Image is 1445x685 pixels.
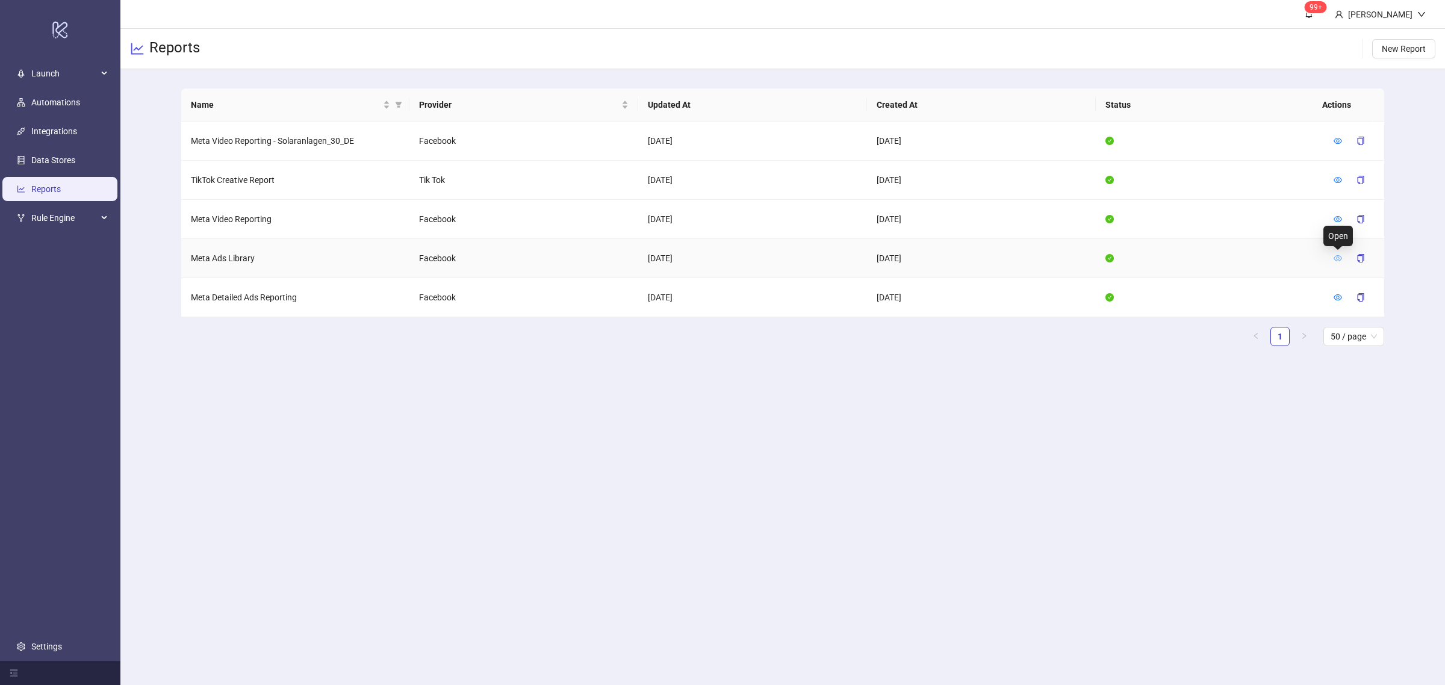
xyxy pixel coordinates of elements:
[1300,332,1308,339] span: right
[1270,327,1290,346] li: 1
[638,200,867,239] td: [DATE]
[409,200,638,239] td: Facebook
[1334,136,1342,146] a: eye
[1331,327,1377,346] span: 50 / page
[867,122,1096,161] td: [DATE]
[130,42,144,56] span: line-chart
[31,61,98,85] span: Launch
[1252,332,1260,339] span: left
[1356,254,1365,262] span: copy
[17,214,25,222] span: fork
[1417,10,1426,19] span: down
[1105,215,1114,223] span: check-circle
[1334,175,1342,185] a: eye
[181,278,410,317] td: Meta Detailed Ads Reporting
[1356,293,1365,302] span: copy
[31,98,80,107] a: Automations
[1294,327,1314,346] li: Next Page
[1105,293,1114,302] span: check-circle
[17,69,25,78] span: rocket
[409,161,638,200] td: Tik Tok
[181,239,410,278] td: Meta Ads Library
[10,669,18,677] span: menu-fold
[638,88,867,122] th: Updated At
[419,98,619,111] span: Provider
[867,278,1096,317] td: [DATE]
[1356,215,1365,223] span: copy
[1105,254,1114,262] span: check-circle
[1323,327,1384,346] div: Page Size
[1096,88,1325,122] th: Status
[1372,39,1435,58] button: New Report
[867,200,1096,239] td: [DATE]
[181,161,410,200] td: TikTok Creative Report
[1356,137,1365,145] span: copy
[181,200,410,239] td: Meta Video Reporting
[1334,215,1342,223] span: eye
[409,239,638,278] td: Facebook
[867,239,1096,278] td: [DATE]
[1334,254,1342,262] span: eye
[1105,137,1114,145] span: check-circle
[1305,1,1327,13] sup: 686
[1334,137,1342,145] span: eye
[1347,131,1375,150] button: copy
[1347,209,1375,229] button: copy
[1347,288,1375,307] button: copy
[638,161,867,200] td: [DATE]
[1343,8,1417,21] div: [PERSON_NAME]
[31,642,62,651] a: Settings
[1246,327,1266,346] button: left
[1334,293,1342,302] a: eye
[1271,327,1289,346] a: 1
[31,184,61,194] a: Reports
[1335,10,1343,19] span: user
[1334,214,1342,224] a: eye
[638,239,867,278] td: [DATE]
[409,122,638,161] td: Facebook
[1294,327,1314,346] button: right
[1347,249,1375,268] button: copy
[1323,226,1353,246] div: Open
[638,278,867,317] td: [DATE]
[181,88,410,122] th: Name
[1347,170,1375,190] button: copy
[191,98,381,111] span: Name
[149,39,200,59] h3: Reports
[409,278,638,317] td: Facebook
[1313,88,1373,122] th: Actions
[638,122,867,161] td: [DATE]
[409,88,638,122] th: Provider
[1334,176,1342,184] span: eye
[31,126,77,136] a: Integrations
[867,161,1096,200] td: [DATE]
[1246,327,1266,346] li: Previous Page
[31,206,98,230] span: Rule Engine
[1105,176,1114,184] span: check-circle
[393,96,405,114] span: filter
[181,122,410,161] td: Meta Video Reporting - Solaranlagen_30_DE
[395,101,402,108] span: filter
[1334,253,1342,263] a: eye
[1382,44,1426,54] span: New Report
[1305,10,1313,18] span: bell
[867,88,1096,122] th: Created At
[31,155,75,165] a: Data Stores
[1356,176,1365,184] span: copy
